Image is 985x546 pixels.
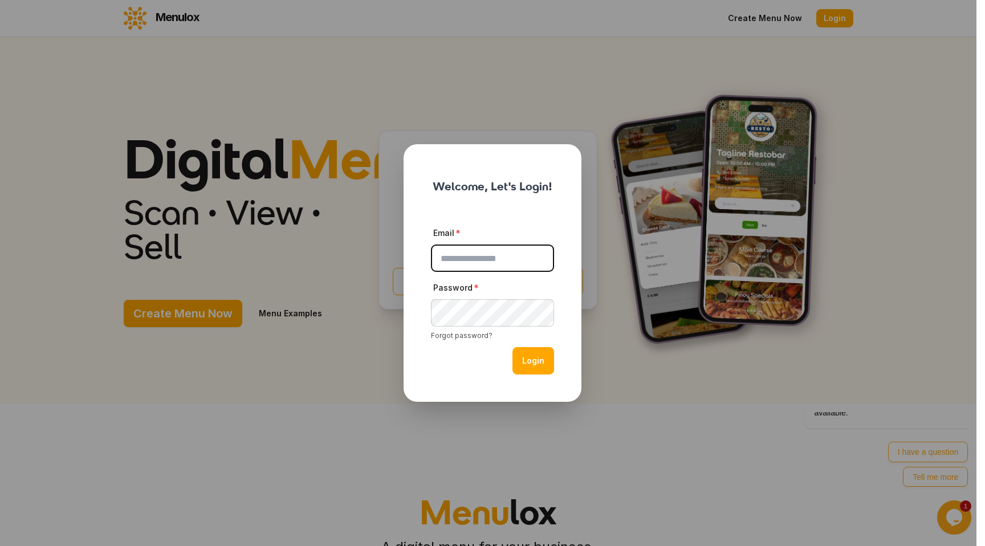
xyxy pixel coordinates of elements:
h3: Welcome, Let's Login! [431,178,554,194]
span: Email [433,227,454,239]
span: Password [433,282,473,294]
span: Forgot password? [431,331,554,340]
button: I have a question [120,30,200,50]
button: Login [512,347,554,374]
button: Tell me more [135,55,200,75]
